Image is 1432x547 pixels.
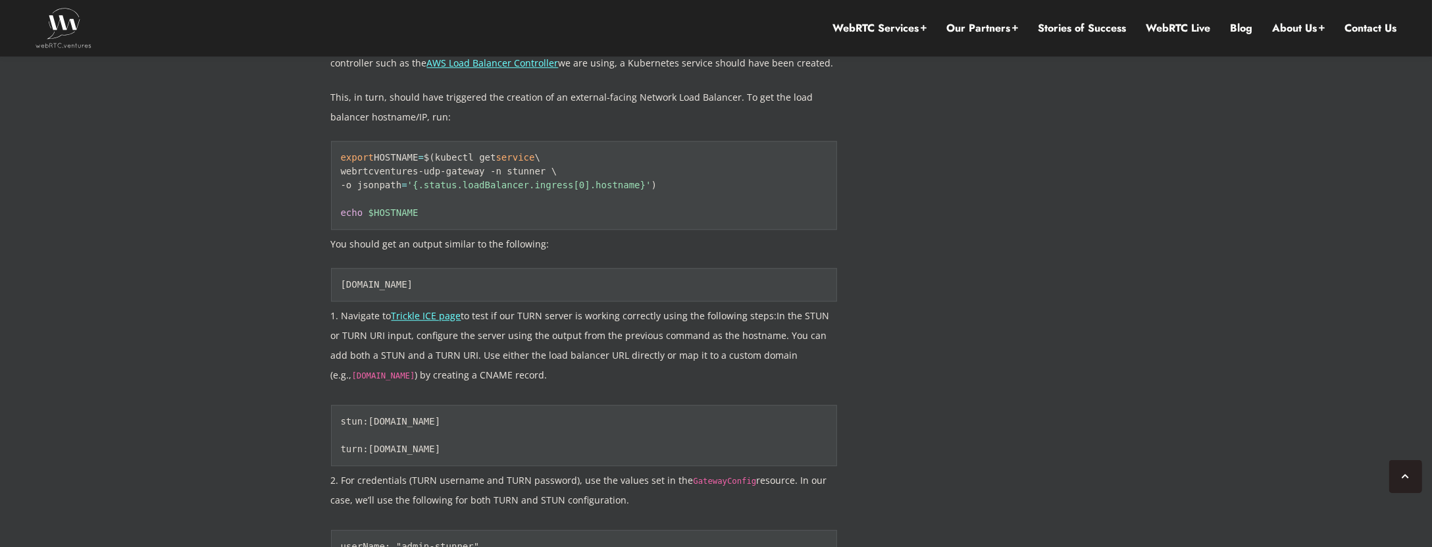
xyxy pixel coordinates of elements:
[331,306,838,385] p: 1. Navigate to to test if our TURN server is working correctly using the following steps:In the S...
[1230,21,1252,36] a: Blog
[341,279,413,290] code: [DOMAIN_NAME]
[341,207,363,218] span: echo
[331,471,838,510] p: 2. For credentials (TURN username and TURN password), use the values set in the resource. In our ...
[341,416,452,454] code: stun:[DOMAIN_NAME] turn:[DOMAIN_NAME]
[331,88,838,127] p: This, in turn, should have triggered the creation of an external-facing Network Load Balancer. To...
[419,152,424,163] span: =
[401,180,407,190] span: =
[1038,21,1126,36] a: Stories of Success
[694,477,757,486] code: GatewayConfig
[424,152,435,163] span: $(
[1344,21,1396,36] a: Contact Us
[496,152,535,163] span: service
[392,309,461,322] a: Trickle ICE page
[341,152,657,218] code: HOSTNAME kubectl get \ webrtcventures-udp-gateway -n stunner \ -o jsonpath
[652,180,657,190] span: )
[1272,21,1325,36] a: About Us
[407,180,652,190] span: '{.status.loadBalancer.ingress[0].hostname}'
[341,152,374,163] span: export
[427,57,559,69] a: AWS Load Balancer Controller
[331,234,838,254] p: You should get an output similar to the following:
[352,371,415,380] code: [DOMAIN_NAME]
[36,8,91,47] img: WebRTC.ventures
[369,207,419,218] span: $HOSTNAME
[832,21,927,36] a: WebRTC Services
[946,21,1018,36] a: Our Partners
[1146,21,1210,36] a: WebRTC Live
